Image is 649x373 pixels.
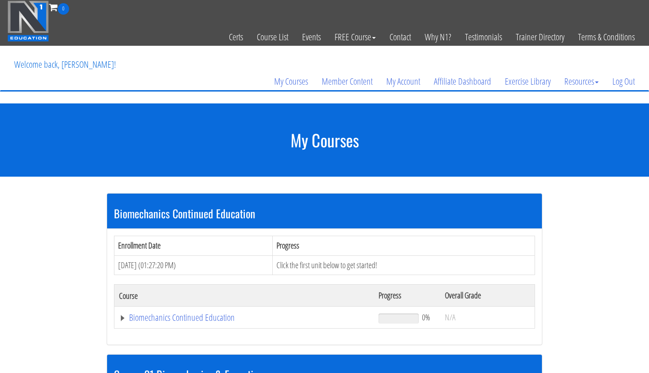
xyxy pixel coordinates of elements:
a: Affiliate Dashboard [427,59,498,103]
a: Testimonials [458,15,509,59]
th: Overall Grade [440,285,535,307]
a: Certs [222,15,250,59]
a: Exercise Library [498,59,557,103]
a: Terms & Conditions [571,15,642,59]
h3: Biomechanics Continued Education [114,207,535,219]
a: FREE Course [328,15,383,59]
span: 0 [58,3,69,15]
a: My Account [379,59,427,103]
a: Trainer Directory [509,15,571,59]
td: N/A [440,307,535,329]
a: My Courses [267,59,315,103]
a: Events [295,15,328,59]
th: Enrollment Date [114,236,273,255]
p: Welcome back, [PERSON_NAME]! [7,46,123,83]
span: 0% [422,312,430,322]
th: Progress [272,236,535,255]
th: Course [114,285,374,307]
a: Course List [250,15,295,59]
a: Log Out [606,59,642,103]
td: Click the first unit below to get started! [272,255,535,275]
a: Contact [383,15,418,59]
a: Biomechanics Continued Education [119,313,369,322]
a: Member Content [315,59,379,103]
a: Resources [557,59,606,103]
a: Why N1? [418,15,458,59]
th: Progress [374,285,440,307]
a: 0 [49,1,69,13]
td: [DATE] (01:27:20 PM) [114,255,273,275]
img: n1-education [7,0,49,42]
